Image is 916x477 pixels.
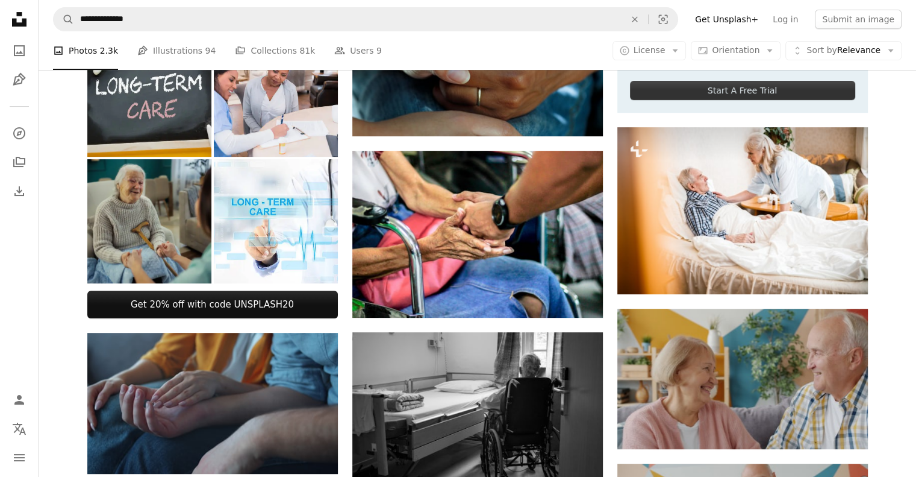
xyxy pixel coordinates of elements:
a: Collections [7,150,31,174]
button: Submit an image [815,10,902,29]
button: Clear [622,8,648,31]
a: Log in / Sign up [7,388,31,412]
img: Doctor touching LONG - TERM CARE sign on virtual screen [214,159,338,283]
span: Orientation [712,45,759,55]
button: Visual search [649,8,678,31]
a: Illustrations 94 [137,31,216,70]
a: a person in a wheelchair in a room [352,410,603,421]
div: Start A Free Trial [630,81,855,100]
button: Menu [7,446,31,470]
button: Language [7,417,31,441]
img: Mature wife taking care of her ill spouse. Elderly love relationship lifestyle and health care co... [617,127,868,294]
span: Relevance [806,45,880,57]
button: Orientation [691,41,780,60]
button: License [612,41,687,60]
a: man holding hand with woman on chair [352,229,603,239]
button: Search Unsplash [54,8,74,31]
img: Long-Term Care [87,33,211,157]
img: A gentle hand rests on another's palm. [87,333,338,474]
span: 9 [376,44,382,57]
img: man holding hand with woman on chair [352,151,603,318]
span: 94 [205,44,216,57]
button: Sort byRelevance [785,41,902,60]
a: A gentle hand rests on another's palm. [87,397,338,408]
a: Get Unsplash+ [688,10,765,29]
form: Find visuals sitewide [53,7,678,31]
a: Log in [765,10,805,29]
a: Get 20% off with code UNSPLASH20 [87,291,338,318]
a: Illustrations [7,68,31,92]
a: Photos [7,39,31,63]
span: 81k [299,44,315,57]
span: License [634,45,665,55]
a: Elderly couple smiling at each other on a couch. [617,373,868,384]
img: Nurse documents the patient's concerns [214,33,338,157]
a: Download History [7,179,31,203]
a: Home — Unsplash [7,7,31,34]
a: Explore [7,121,31,145]
span: Sort by [806,45,837,55]
img: Elderly couple smiling at each other on a couch. [617,309,868,450]
a: Collections 81k [235,31,315,70]
a: Mature wife taking care of her ill spouse. Elderly love relationship lifestyle and health care co... [617,205,868,216]
img: Happy young female caregiver or healthcare worker visiting senior man indoors at home, talking an... [87,159,211,283]
a: Users 9 [334,31,382,70]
